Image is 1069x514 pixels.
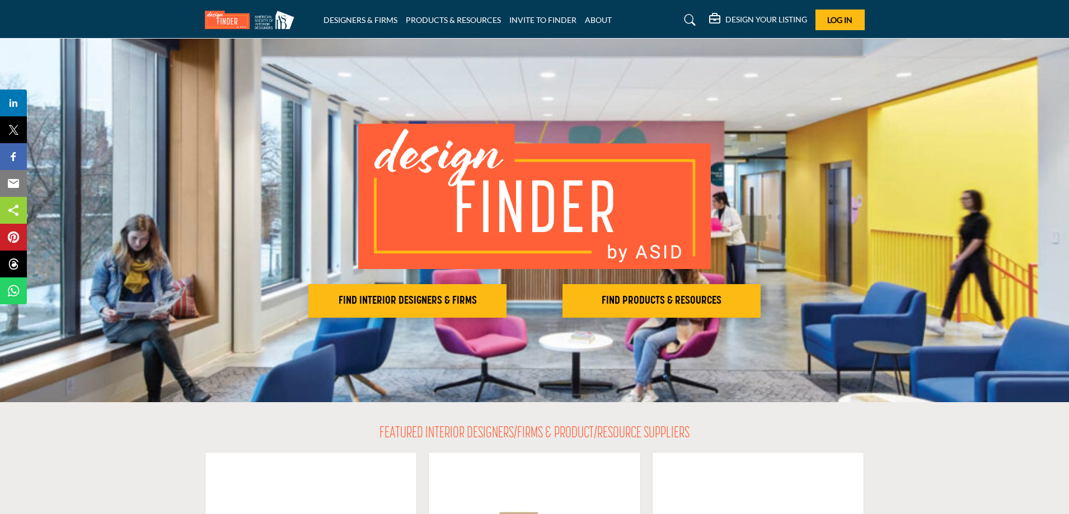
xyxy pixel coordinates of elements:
a: PRODUCTS & RESOURCES [406,15,501,25]
a: DESIGNERS & FIRMS [323,15,397,25]
img: image [358,124,711,269]
h5: DESIGN YOUR LISTING [725,15,807,25]
h2: FEATURED INTERIOR DESIGNERS/FIRMS & PRODUCT/RESOURCE SUPPLIERS [379,425,690,444]
button: Log In [815,10,865,30]
a: ABOUT [585,15,612,25]
h2: FIND INTERIOR DESIGNERS & FIRMS [312,294,503,308]
span: Log In [827,15,852,25]
div: DESIGN YOUR LISTING [709,13,807,27]
a: Search [673,11,703,29]
img: Site Logo [205,11,300,29]
h2: FIND PRODUCTS & RESOURCES [566,294,757,308]
button: FIND PRODUCTS & RESOURCES [562,284,761,318]
a: INVITE TO FINDER [509,15,576,25]
button: FIND INTERIOR DESIGNERS & FIRMS [308,284,507,318]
